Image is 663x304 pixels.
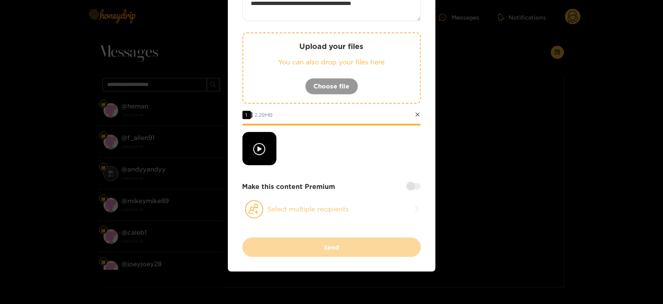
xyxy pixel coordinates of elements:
[255,112,273,118] span: 2.29 MB
[242,200,421,219] button: Select multiple recipients
[305,78,358,95] button: Choose file
[242,238,421,257] button: Send
[260,57,404,67] p: You can also drop your files here
[242,111,251,119] span: 1
[242,182,335,191] strong: Make this content Premium
[260,42,404,51] p: Upload your files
